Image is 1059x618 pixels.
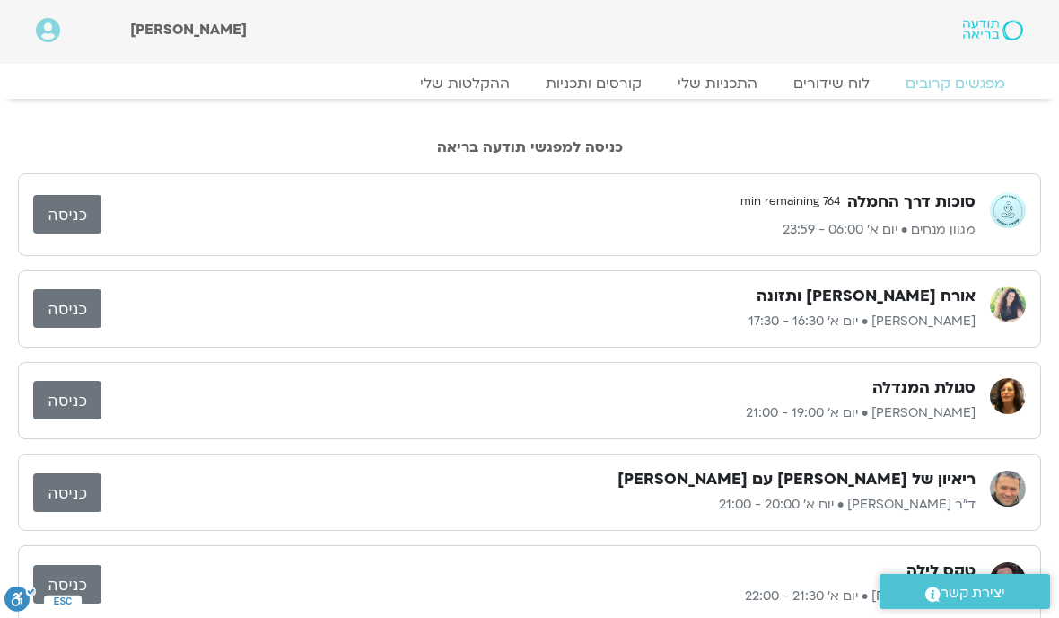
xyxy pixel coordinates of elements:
img: מגוון מנחים [990,192,1026,228]
p: [PERSON_NAME] • יום א׳ 19:00 - 21:00 [101,402,976,424]
a: כניסה [33,473,101,512]
a: כניסה [33,565,101,604]
a: יצירת קשר [880,574,1050,609]
h3: טקס לילה [906,561,976,582]
img: הילה אפללו [990,287,1026,322]
span: [PERSON_NAME] [130,20,247,40]
h3: סגולת המנדלה [872,377,976,399]
a: התכניות שלי [660,75,775,93]
h3: ריאיון של [PERSON_NAME] עם [PERSON_NAME] [617,469,976,490]
p: ד"ר [PERSON_NAME] • יום א׳ 20:00 - 21:00 [101,494,976,516]
a: כניסה [33,381,101,419]
a: קורסים ותכניות [528,75,660,93]
a: כניסה [33,289,101,328]
p: [PERSON_NAME] • יום א׳ 16:30 - 17:30 [101,311,976,332]
p: [PERSON_NAME] • יום א׳ 21:30 - 22:00 [101,586,976,607]
span: יצירת קשר [941,581,1005,605]
h2: כניסה למפגשי תודעה בריאה [18,139,1041,155]
h3: סוכות דרך החמלה [847,191,976,213]
h3: אורח [PERSON_NAME] ותזונה [757,286,976,307]
nav: Menu [36,75,1023,93]
span: 764 min remaining [733,189,847,216]
a: מפגשים קרובים [888,75,1023,93]
a: לוח שידורים [775,75,888,93]
img: רונית הולנדר [990,378,1026,414]
img: ד"ר אסף סטי אל בר [990,471,1026,507]
img: בן קמינסקי [990,562,1026,598]
a: כניסה [33,195,101,234]
p: מגוון מנחים • יום א׳ 06:00 - 23:59 [101,219,976,241]
a: ההקלטות שלי [402,75,528,93]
